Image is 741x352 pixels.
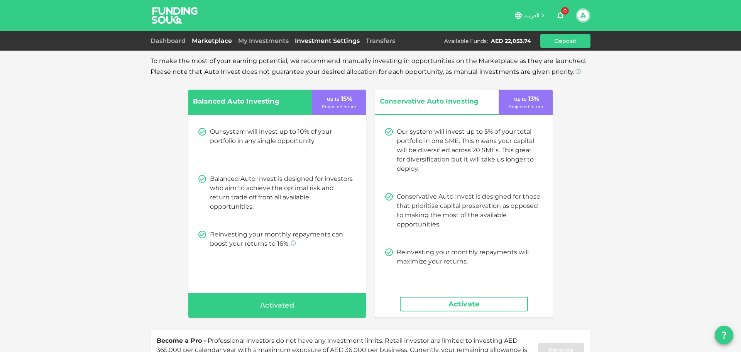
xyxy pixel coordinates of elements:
p: Reinvesting your monthly repayments will maximize your returns. [397,248,540,266]
span: Become a Pro - [157,337,206,344]
span: Balanced Auto Investing [193,96,297,107]
span: Conservative Auto Investing [380,96,484,107]
button: A [577,10,589,21]
a: Marketplace [189,37,235,44]
span: العربية [524,12,540,19]
a: My Investments [235,37,292,44]
span: 0 [561,7,569,15]
p: Balanced Auto Invest is designed for investors who aim to achieve the optimal risk and return tra... [210,174,354,211]
div: AED 22,053.74 [491,37,531,45]
span: To make the most of your earning potential, we recommend manually investing in opportunities on t... [151,57,586,75]
p: Reinvesting your monthly repayments can boost your returns to 16%. [210,230,354,248]
p: Conservative Auto Invest is designed for those that prioritise capital preservation as opposed to... [397,192,540,229]
a: Investment Settings [292,37,363,44]
div: Available Funds : [444,37,488,45]
p: Projected return [322,104,356,110]
span: Up to [327,97,339,102]
p: Projected return [509,104,543,110]
button: Activate [400,297,528,311]
p: Our system will invest up to 10% of your portfolio in any single opportunity [210,127,354,146]
button: Deposit [540,34,590,48]
p: Our system will invest up to 5% of your total portfolio in one SME. This means your capital will ... [397,127,540,173]
button: question [715,326,733,344]
a: Transfers [363,37,398,44]
p: 13 % [513,94,539,104]
span: Up to [514,97,526,102]
p: 15 % [325,94,352,104]
button: 0 [553,8,568,23]
a: Dashboard [151,37,189,44]
span: Activated [260,299,294,312]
